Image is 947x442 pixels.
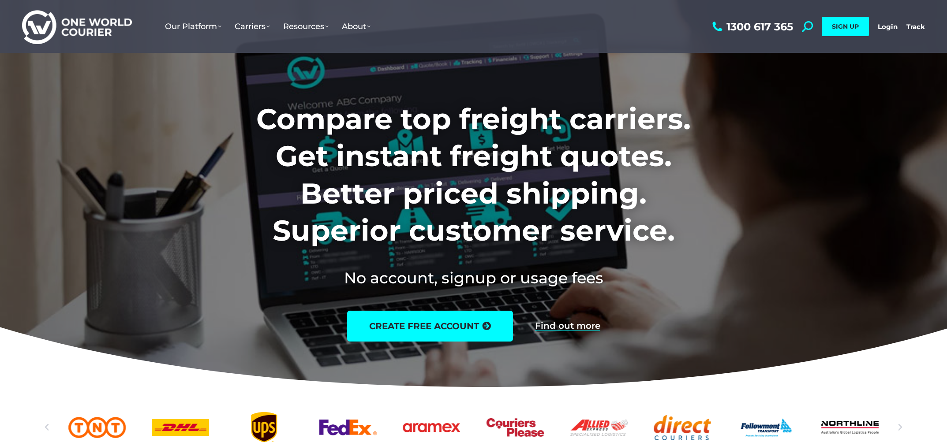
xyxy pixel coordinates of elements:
[335,13,377,40] a: About
[198,267,749,289] h2: No account, signup or usage fees
[158,13,228,40] a: Our Platform
[878,22,898,31] a: Login
[535,321,600,331] a: Find out more
[832,22,859,30] span: SIGN UP
[165,22,221,31] span: Our Platform
[228,13,277,40] a: Carriers
[283,22,329,31] span: Resources
[347,311,513,342] a: create free account
[342,22,371,31] span: About
[906,22,925,31] a: Track
[277,13,335,40] a: Resources
[710,21,793,32] a: 1300 617 365
[198,100,749,249] h1: Compare top freight carriers. Get instant freight quotes. Better priced shipping. Superior custom...
[22,9,132,45] img: One World Courier
[235,22,270,31] span: Carriers
[822,17,869,36] a: SIGN UP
